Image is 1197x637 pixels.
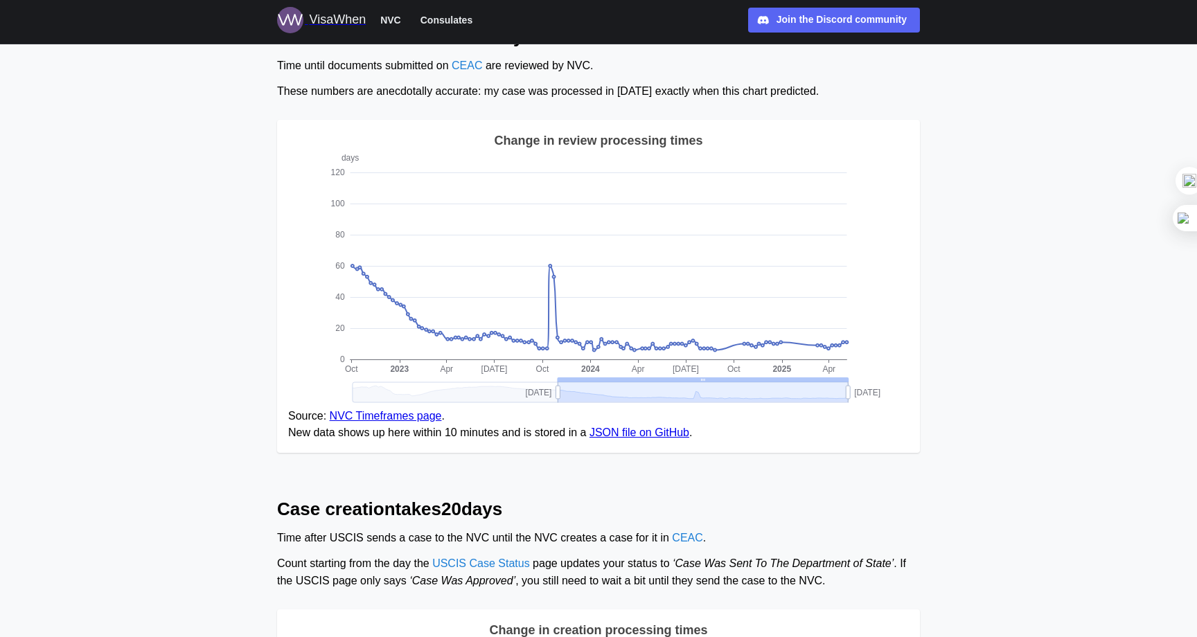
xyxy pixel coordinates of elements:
[342,153,359,163] text: days
[331,168,345,177] text: 120
[672,532,702,544] a: CEAC
[277,57,920,75] div: Time until documents submitted on are reviewed by NVC.
[330,410,442,422] a: NVC Timeframes page
[440,364,453,374] text: Apr
[277,7,366,33] a: Logo for VisaWhen VisaWhen
[632,364,645,374] text: Apr
[277,530,920,547] div: Time after USCIS sends a case to the NVC until the NVC creates a case for it in .
[335,292,345,302] text: 40
[420,12,472,28] span: Consulates
[727,364,741,374] text: Oct
[536,364,549,374] text: Oct
[331,199,345,208] text: 100
[494,134,702,147] text: Change in review processing times
[277,83,920,100] div: These numbers are anecdotally accurate: my case was processed in [DATE] exactly when this chart p...
[777,12,907,28] div: Join the Discord community
[772,364,791,374] text: 2025
[345,364,358,374] text: Oct
[452,60,482,71] a: CEAC
[277,7,303,33] img: Logo for VisaWhen
[673,557,894,569] span: ‘Case Was Sent To The Department of State’
[822,364,835,374] text: Apr
[335,230,345,240] text: 80
[526,387,552,397] text: [DATE]
[581,364,600,374] text: 2024
[374,11,407,29] button: NVC
[489,623,707,637] text: Change in creation processing times
[481,364,508,374] text: [DATE]
[277,497,920,521] h2: Case creation takes 20 days
[277,555,920,590] div: Count starting from the day the page updates your status to . If the USCIS page only says , you s...
[288,408,909,442] figcaption: Source: . New data shows up here within 10 minutes and is stored in a .
[414,11,479,29] button: Consulates
[673,364,699,374] text: [DATE]
[748,8,920,33] a: Join the Discord community
[309,10,366,30] div: VisaWhen
[335,323,345,333] text: 20
[335,261,345,271] text: 60
[380,12,401,28] span: NVC
[390,364,409,374] text: 2023
[340,355,345,364] text: 0
[409,575,515,586] span: ‘Case Was Approved’
[854,387,880,397] text: [DATE]
[589,427,689,438] a: JSON file on GitHub
[432,557,530,569] a: USCIS Case Status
